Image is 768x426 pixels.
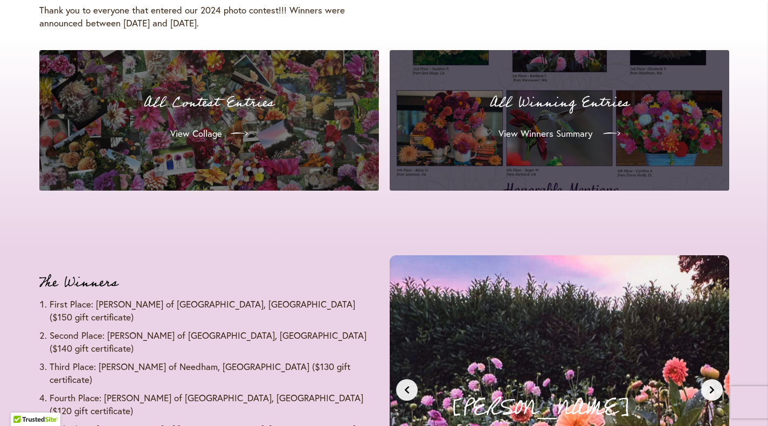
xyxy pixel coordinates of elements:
button: Next slide [701,379,723,401]
span: View Collage [170,127,222,140]
li: First Place: [PERSON_NAME] of [GEOGRAPHIC_DATA], [GEOGRAPHIC_DATA] ($150 gift certificate) [50,298,379,324]
p: All Winning Entries [403,92,716,114]
li: Second Place: [PERSON_NAME] of [GEOGRAPHIC_DATA], [GEOGRAPHIC_DATA] ($140 gift certificate) [50,329,379,355]
span: View Winners Summary [499,127,592,140]
p: [PERSON_NAME] [448,390,705,425]
a: View Collage [162,118,257,149]
h3: The Winners [39,272,379,294]
a: View Winners Summary [490,118,629,149]
p: Thank you to everyone that entered our 2024 photo contest!!! Winners were announced between [DATE... [39,4,390,30]
p: All Contest Entries [52,92,366,114]
li: Third Place: [PERSON_NAME] of Needham, [GEOGRAPHIC_DATA] ($130 gift certificate) [50,360,379,386]
button: Previous slide [396,379,418,401]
